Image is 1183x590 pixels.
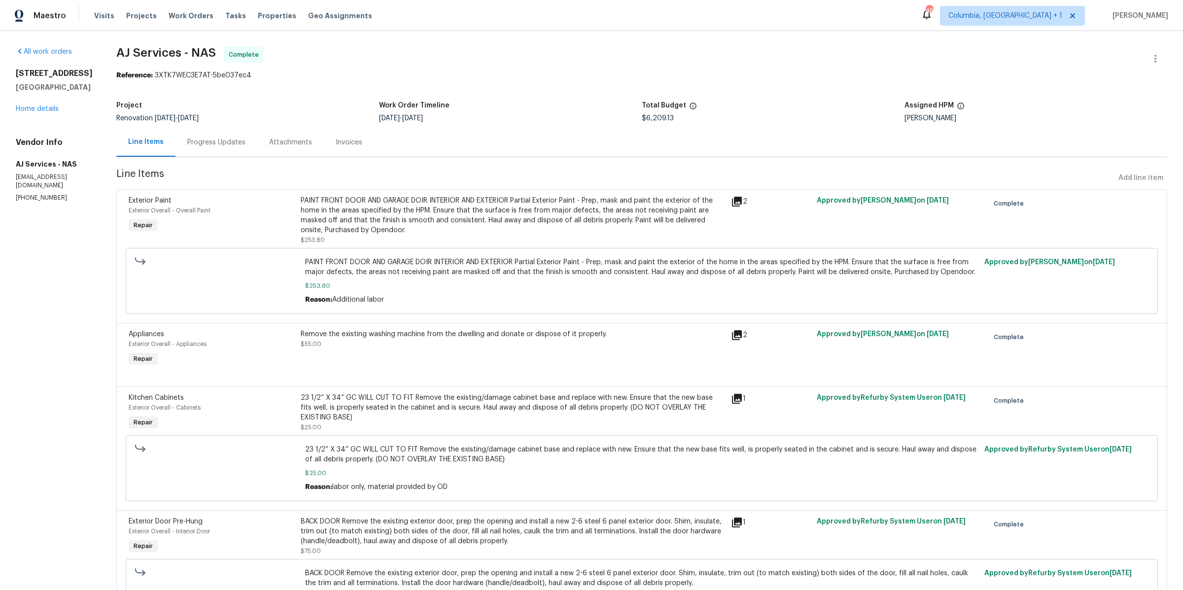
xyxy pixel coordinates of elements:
span: Complete [994,520,1028,529]
span: [DATE] [943,518,966,525]
div: Line Items [128,137,164,147]
span: [DATE] [1110,570,1132,577]
div: Attachments [269,138,312,147]
span: $25.00 [301,424,321,430]
div: 2 [731,329,811,341]
b: Reference: [116,72,153,79]
div: PAINT FRONT DOOR AND GARAGE DOIR INTERIOR AND EXTERIOR Partial Exterior Paint - Prep, mask and pa... [301,196,725,235]
span: Approved by Refurby System User on [984,446,1132,453]
span: [DATE] [943,394,966,401]
span: Columbia, [GEOGRAPHIC_DATA] + 1 [948,11,1062,21]
span: Projects [126,11,157,21]
span: Kitchen Cabinets [129,394,184,401]
div: Progress Updates [187,138,245,147]
span: labor only, material provided by OD [332,484,448,490]
span: - [155,115,199,122]
span: Exterior Overall - Cabinets [129,405,201,411]
div: Remove the existing washing machine from the dwelling and donate or dispose of it properly. [301,329,725,339]
span: $25.00 [305,468,979,478]
span: $55.00 [301,341,321,347]
span: Renovation [116,115,199,122]
span: AJ Services - NAS [116,47,216,59]
span: Work Orders [169,11,213,21]
div: Invoices [336,138,362,147]
span: Complete [229,50,263,60]
p: [EMAIL_ADDRESS][DOMAIN_NAME] [16,173,93,190]
a: Home details [16,105,59,112]
span: BACK DOOR Remove the existing exterior door, prep the opening and install a new 2-6 steel 6 panel... [305,568,979,588]
span: 23 1/2” X 34” GC WILL CUT TO FIT Remove the existing/damage cabinet base and replace with new. En... [305,445,979,464]
span: [DATE] [155,115,175,122]
span: Approved by Refurby System User on [817,394,966,401]
span: Repair [130,417,157,427]
span: $6,209.13 [642,115,674,122]
span: Repair [130,354,157,364]
span: Exterior Overall - Overall Paint [129,208,210,213]
span: PAINT FRONT DOOR AND GARAGE DOIR INTERIOR AND EXTERIOR Partial Exterior Paint - Prep, mask and pa... [305,257,979,277]
span: $253.80 [305,281,979,291]
span: Exterior Overall - Appliances [129,341,207,347]
span: Repair [130,541,157,551]
span: [DATE] [927,197,949,204]
span: Visits [94,11,114,21]
span: Approved by Refurby System User on [984,570,1132,577]
span: Complete [994,332,1028,342]
span: Tasks [225,12,246,19]
div: 1 [731,393,811,405]
h5: Work Order Timeline [379,102,450,109]
span: $75.00 [301,548,321,554]
h5: Assigned HPM [905,102,954,109]
span: Additional labor [332,296,384,303]
h5: Project [116,102,142,109]
h4: Vendor Info [16,138,93,147]
span: [PERSON_NAME] [1109,11,1168,21]
span: Exterior Paint [129,197,172,204]
div: 23 1/2” X 34” GC WILL CUT TO FIT Remove the existing/damage cabinet base and replace with new. En... [301,393,725,422]
span: Repair [130,220,157,230]
span: Maestro [34,11,66,21]
span: [DATE] [379,115,400,122]
h2: [STREET_ADDRESS] [16,69,93,78]
div: 2 [731,196,811,208]
span: Appliances [129,331,164,338]
h5: [GEOGRAPHIC_DATA] [16,82,93,92]
span: [DATE] [1093,259,1115,266]
div: [PERSON_NAME] [905,115,1167,122]
span: [DATE] [927,331,949,338]
h5: Total Budget [642,102,686,109]
span: Exterior Overall - Interior Door [129,528,210,534]
span: Exterior Door Pre-Hung [129,518,203,525]
span: Approved by [PERSON_NAME] on [984,259,1115,266]
span: [DATE] [402,115,423,122]
span: [DATE] [1110,446,1132,453]
span: $253.80 [301,237,325,243]
span: - [379,115,423,122]
span: Approved by [PERSON_NAME] on [817,197,949,204]
p: [PHONE_NUMBER] [16,194,93,202]
span: Line Items [116,169,1114,187]
div: 1 [731,517,811,528]
div: 3XTK7WEC3E7AT-5be037ec4 [116,70,1167,80]
span: Complete [994,199,1028,208]
span: Approved by Refurby System User on [817,518,966,525]
span: The total cost of line items that have been proposed by Opendoor. This sum includes line items th... [689,102,697,115]
span: Reason: [305,296,332,303]
h5: AJ Services - NAS [16,159,93,169]
span: Approved by [PERSON_NAME] on [817,331,949,338]
span: Complete [994,396,1028,406]
span: [DATE] [178,115,199,122]
span: Properties [258,11,296,21]
span: Reason: [305,484,332,490]
span: The hpm assigned to this work order. [957,102,965,115]
div: BACK DOOR Remove the existing exterior door, prep the opening and install a new 2-6 steel 6 panel... [301,517,725,546]
a: All work orders [16,48,72,55]
div: 49 [926,6,933,16]
span: Geo Assignments [308,11,372,21]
